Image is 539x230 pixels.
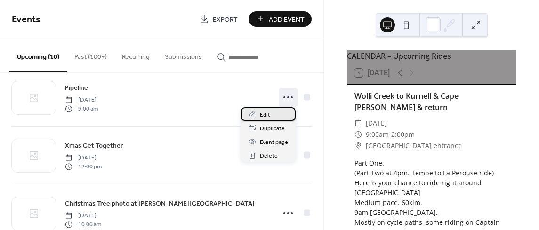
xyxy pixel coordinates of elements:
a: Christmas Tree photo at [PERSON_NAME][GEOGRAPHIC_DATA] [65,198,255,209]
div: ​ [354,118,362,129]
span: Event page [260,137,288,147]
span: Edit [260,110,270,120]
span: [DATE] [65,212,101,220]
span: 2:00pm [391,129,415,140]
span: Pipeline [65,83,88,93]
span: 9:00 am [65,104,98,113]
span: Export [213,15,238,24]
div: ​ [354,129,362,140]
span: Delete [260,151,278,161]
span: [DATE] [65,154,102,162]
button: Recurring [114,38,157,71]
span: 10:00 am [65,220,101,229]
button: Past (100+) [67,38,114,71]
span: [DATE] [366,118,387,129]
span: [DATE] [65,96,98,104]
span: [GEOGRAPHIC_DATA] entrance [366,140,462,151]
div: Wolli Creek to Kurnell & Cape [PERSON_NAME] & return [354,90,508,113]
span: Events [12,10,40,29]
span: Add Event [269,15,305,24]
a: Pipeline [65,82,88,93]
span: - [389,129,391,140]
button: Submissions [157,38,209,71]
span: 9:00am [366,129,389,140]
button: Add Event [249,11,312,27]
span: Xmas Get Together [65,141,123,151]
span: Duplicate [260,124,285,134]
span: 12:00 pm [65,162,102,171]
button: Upcoming (10) [9,38,67,72]
span: Christmas Tree photo at [PERSON_NAME][GEOGRAPHIC_DATA] [65,199,255,209]
a: Export [193,11,245,27]
div: CALENDAR – Upcoming Rides [347,50,516,62]
a: Xmas Get Together [65,140,123,151]
div: ​ [354,140,362,151]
